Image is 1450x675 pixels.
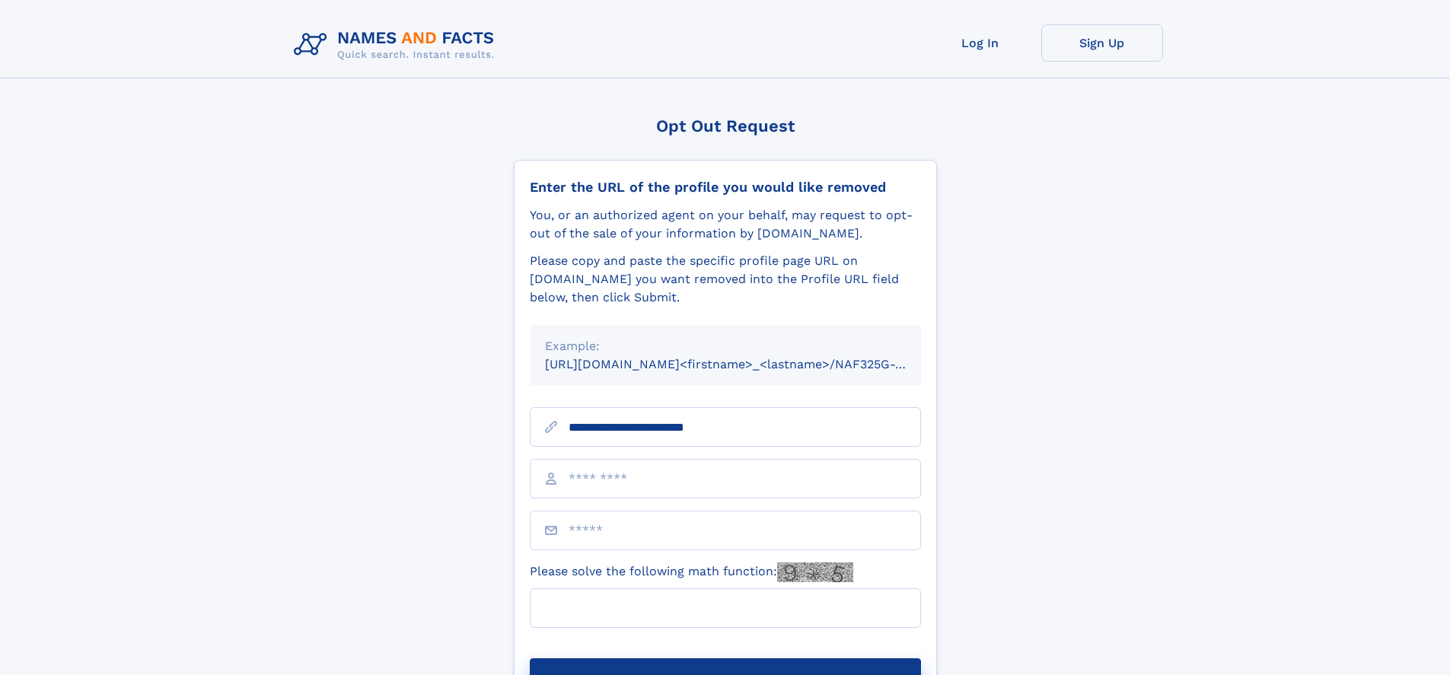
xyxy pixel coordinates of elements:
div: Opt Out Request [514,116,937,135]
div: Example: [545,337,906,355]
img: Logo Names and Facts [288,24,507,65]
label: Please solve the following math function: [530,562,853,582]
div: You, or an authorized agent on your behalf, may request to opt-out of the sale of your informatio... [530,206,921,243]
div: Enter the URL of the profile you would like removed [530,179,921,196]
a: Sign Up [1041,24,1163,62]
div: Please copy and paste the specific profile page URL on [DOMAIN_NAME] you want removed into the Pr... [530,252,921,307]
a: Log In [919,24,1041,62]
small: [URL][DOMAIN_NAME]<firstname>_<lastname>/NAF325G-xxxxxxxx [545,357,950,371]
